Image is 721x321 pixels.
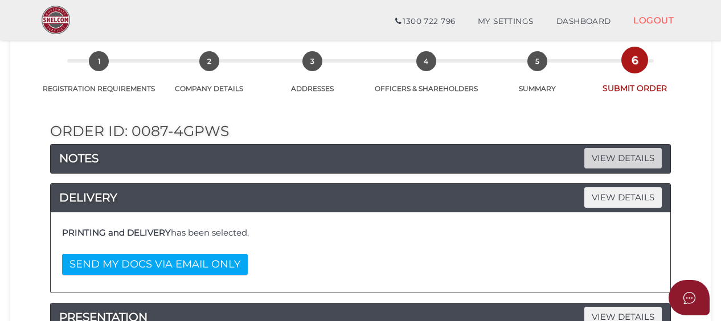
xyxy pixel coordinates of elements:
[51,149,670,167] h4: NOTES
[466,10,545,33] a: MY SETTINGS
[89,51,109,71] span: 1
[62,227,171,238] b: PRINTING and DELIVERY
[545,10,622,33] a: DASHBOARD
[50,124,671,139] h2: Order ID: 0087-4gPws
[62,254,248,275] button: SEND MY DOCS VIA EMAIL ONLY
[159,64,260,93] a: 2COMPANY DETAILS
[669,280,710,315] button: Open asap
[622,9,685,32] a: LOGOUT
[51,188,670,207] a: DELIVERYVIEW DETAILS
[384,10,466,33] a: 1300 722 796
[587,63,682,94] a: 6SUBMIT ORDER
[51,188,670,207] h4: DELIVERY
[584,187,662,207] span: VIEW DETAILS
[365,64,488,93] a: 4OFFICERS & SHAREHOLDERS
[416,51,436,71] span: 4
[62,228,659,238] h4: has been selected.
[39,64,159,93] a: 1REGISTRATION REQUIREMENTS
[527,51,547,71] span: 5
[625,50,645,70] span: 6
[199,51,219,71] span: 2
[51,149,670,167] a: NOTESVIEW DETAILS
[488,64,588,93] a: 5SUMMARY
[584,148,662,168] span: VIEW DETAILS
[259,64,365,93] a: 3ADDRESSES
[302,51,322,71] span: 3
